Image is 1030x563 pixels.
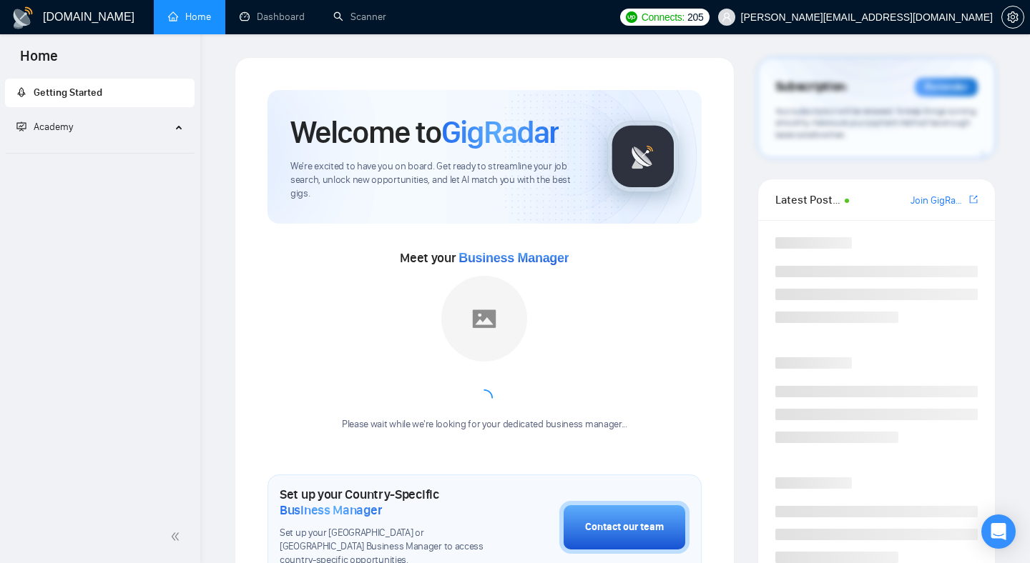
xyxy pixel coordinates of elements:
[11,6,34,29] img: logo
[280,487,488,518] h1: Set up your Country-Specific
[441,113,559,151] span: GigRadar
[775,106,976,140] span: Your subscription will be renewed. To keep things running smoothly, make sure your payment method...
[559,501,690,554] button: Contact our team
[333,418,636,432] div: Please wait while we're looking for your dedicated business manager...
[969,194,978,205] span: export
[642,9,685,25] span: Connects:
[333,11,386,23] a: searchScanner
[474,387,495,409] span: loading
[280,502,382,518] span: Business Manager
[400,250,569,266] span: Meet your
[441,276,527,362] img: placeholder.png
[687,9,703,25] span: 205
[775,191,840,209] span: Latest Posts from the GigRadar Community
[1002,11,1024,23] span: setting
[9,46,69,76] span: Home
[290,113,559,151] h1: Welcome to
[5,79,195,107] li: Getting Started
[16,87,26,97] span: rocket
[5,147,195,156] li: Academy Homepage
[240,11,305,23] a: dashboardDashboard
[911,193,966,209] a: Join GigRadar Slack Community
[34,86,102,99] span: Getting Started
[16,121,73,133] span: Academy
[981,514,1016,549] div: Open Intercom Messenger
[722,12,732,22] span: user
[585,519,664,535] div: Contact our team
[170,529,185,544] span: double-left
[34,121,73,133] span: Academy
[458,251,569,265] span: Business Manager
[775,75,846,99] span: Subscription
[168,11,211,23] a: homeHome
[16,121,26,131] span: fund-projection-screen
[1001,6,1024,29] button: setting
[1001,11,1024,23] a: setting
[969,193,978,206] a: export
[290,160,584,201] span: We're excited to have you on board. Get ready to streamline your job search, unlock new opportuni...
[626,11,637,23] img: upwork-logo.png
[607,121,679,192] img: gigradar-logo.png
[915,78,978,96] div: Reminder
